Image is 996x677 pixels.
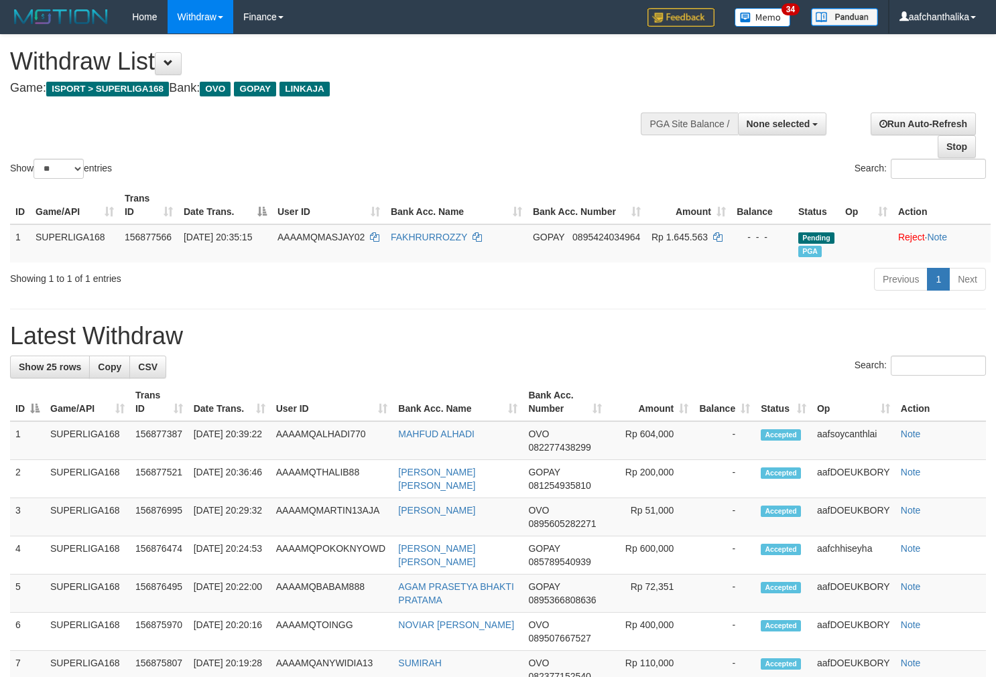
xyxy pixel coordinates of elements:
[641,112,737,135] div: PGA Site Balance /
[234,82,276,96] span: GOPAY
[398,429,475,439] a: MAHFUD ALHADI
[45,383,130,421] th: Game/API: activate to sort column ascending
[10,536,45,575] td: 4
[528,467,560,477] span: GOPAY
[793,186,840,224] th: Status
[737,230,788,244] div: - - -
[528,581,560,592] span: GOPAY
[398,543,475,567] a: [PERSON_NAME] [PERSON_NAME]
[694,421,755,460] td: -
[891,159,986,179] input: Search:
[528,595,596,605] span: Copy 0895366808636 to clipboard
[130,575,188,613] td: 156876495
[761,620,801,631] span: Accepted
[398,467,475,491] a: [PERSON_NAME] [PERSON_NAME]
[138,362,158,372] span: CSV
[125,232,172,242] span: 156877566
[184,232,252,242] span: [DATE] 20:35:15
[130,613,188,651] td: 156875970
[10,421,45,460] td: 1
[188,575,271,613] td: [DATE] 20:22:00
[528,480,590,491] span: Copy 081254935810 to clipboard
[130,498,188,536] td: 156876995
[651,232,708,242] span: Rp 1.645.563
[398,658,442,668] a: SUMIRAH
[782,3,800,15] span: 34
[200,82,231,96] span: OVO
[45,460,130,498] td: SUPERLIGA168
[34,159,84,179] select: Showentries
[901,505,921,516] a: Note
[528,518,596,529] span: Copy 0895605282271 to clipboard
[271,498,393,536] td: AAAAMQMARTIN13AJA
[528,658,549,668] span: OVO
[895,383,986,421] th: Action
[398,619,514,630] a: NOVIAR [PERSON_NAME]
[528,442,590,453] span: Copy 082277438299 to clipboard
[731,186,793,224] th: Balance
[607,613,694,651] td: Rp 400,000
[391,232,467,242] a: FAKHRURROZZY
[528,619,549,630] span: OVO
[10,224,30,262] td: 1
[10,159,112,179] label: Show entries
[607,421,694,460] td: Rp 604,000
[271,536,393,575] td: AAAAMQPOKOKNYOWD
[30,186,119,224] th: Game/API: activate to sort column ascending
[893,224,991,262] td: ·
[45,498,130,536] td: SUPERLIGA168
[271,575,393,613] td: AAAAMQBABAM888
[279,82,330,96] span: LINKAJA
[901,429,921,439] a: Note
[10,356,90,378] a: Show 25 rows
[10,323,986,350] h1: Latest Withdraw
[607,498,694,536] td: Rp 51,000
[901,581,921,592] a: Note
[45,575,130,613] td: SUPERLIGA168
[694,383,755,421] th: Balance: activate to sort column ascending
[761,506,801,517] span: Accepted
[938,135,976,158] a: Stop
[738,112,827,135] button: None selected
[607,383,694,421] th: Amount: activate to sort column ascending
[812,613,895,651] td: aafDOEUKBORY
[10,575,45,613] td: 5
[130,383,188,421] th: Trans ID: activate to sort column ascending
[188,383,271,421] th: Date Trans.: activate to sort column ascending
[747,119,810,129] span: None selected
[527,186,646,224] th: Bank Acc. Number: activate to sort column ascending
[277,232,365,242] span: AAAAMQMASJAY02
[901,658,921,668] a: Note
[89,356,130,378] a: Copy
[694,613,755,651] td: -
[178,186,272,224] th: Date Trans.: activate to sort column descending
[761,544,801,555] span: Accepted
[647,8,714,27] img: Feedback.jpg
[891,356,986,376] input: Search:
[735,8,791,27] img: Button%20Memo.svg
[607,460,694,498] td: Rp 200,000
[528,633,590,644] span: Copy 089507667527 to clipboard
[10,613,45,651] td: 6
[10,82,651,95] h4: Game: Bank:
[927,268,950,291] a: 1
[694,575,755,613] td: -
[271,460,393,498] td: AAAAMQTHALIB88
[272,186,385,224] th: User ID: activate to sort column ascending
[129,356,166,378] a: CSV
[607,575,694,613] td: Rp 72,351
[10,267,405,285] div: Showing 1 to 1 of 1 entries
[607,536,694,575] td: Rp 600,000
[10,7,112,27] img: MOTION_logo.png
[840,186,893,224] th: Op: activate to sort column ascending
[874,268,928,291] a: Previous
[646,186,731,224] th: Amount: activate to sort column ascending
[901,467,921,477] a: Note
[10,498,45,536] td: 3
[901,619,921,630] a: Note
[45,536,130,575] td: SUPERLIGA168
[755,383,812,421] th: Status: activate to sort column ascending
[10,186,30,224] th: ID
[10,383,45,421] th: ID: activate to sort column descending
[694,460,755,498] td: -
